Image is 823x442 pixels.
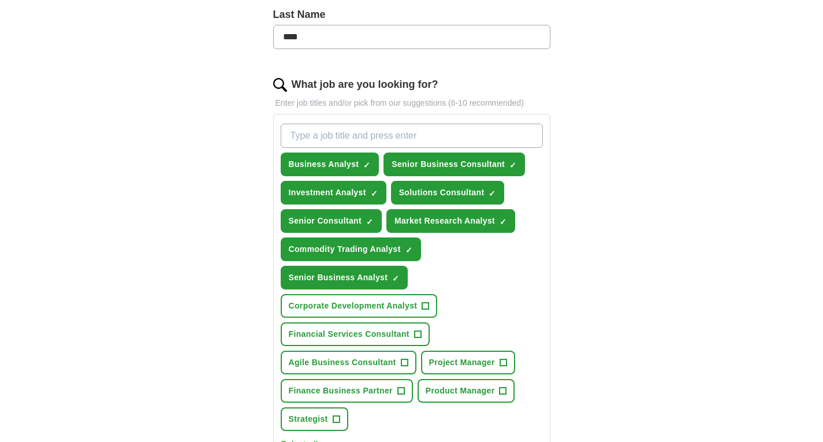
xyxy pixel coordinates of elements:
button: Business Analyst✓ [281,153,379,176]
img: search.png [273,78,287,92]
span: Corporate Development Analyst [289,300,418,312]
span: ✓ [509,161,516,170]
span: Solutions Consultant [399,187,485,199]
span: ✓ [405,246,412,255]
button: Corporate Development Analyst [281,294,438,318]
span: Commodity Trading Analyst [289,243,401,255]
button: Solutions Consultant✓ [391,181,505,205]
button: Finance Business Partner [281,379,413,403]
button: Senior Consultant✓ [281,209,382,233]
button: Investment Analyst✓ [281,181,386,205]
span: Agile Business Consultant [289,356,396,369]
span: ✓ [392,274,399,283]
label: Last Name [273,7,550,23]
input: Type a job title and press enter [281,124,543,148]
span: Finance Business Partner [289,385,393,397]
span: Market Research Analyst [394,215,495,227]
span: Senior Business Analyst [289,272,388,284]
span: Senior Business Consultant [392,158,505,170]
button: Project Manager [421,351,515,374]
span: ✓ [500,217,507,226]
p: Enter job titles and/or pick from our suggestions (6-10 recommended) [273,97,550,109]
span: ✓ [489,189,496,198]
button: Product Manager [418,379,515,403]
button: Commodity Trading Analyst✓ [281,237,421,261]
span: Strategist [289,413,328,425]
span: Senior Consultant [289,215,362,227]
button: Senior Business Consultant✓ [383,153,525,176]
button: Market Research Analyst✓ [386,209,515,233]
button: Senior Business Analyst✓ [281,266,408,289]
button: Agile Business Consultant [281,351,416,374]
span: ✓ [371,189,378,198]
span: Project Manager [429,356,495,369]
span: Business Analyst [289,158,359,170]
span: ✓ [363,161,370,170]
button: Financial Services Consultant [281,322,430,346]
span: Financial Services Consultant [289,328,409,340]
span: ✓ [366,217,373,226]
label: What job are you looking for? [292,77,438,92]
span: Product Manager [426,385,495,397]
button: Strategist [281,407,348,431]
span: Investment Analyst [289,187,366,199]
